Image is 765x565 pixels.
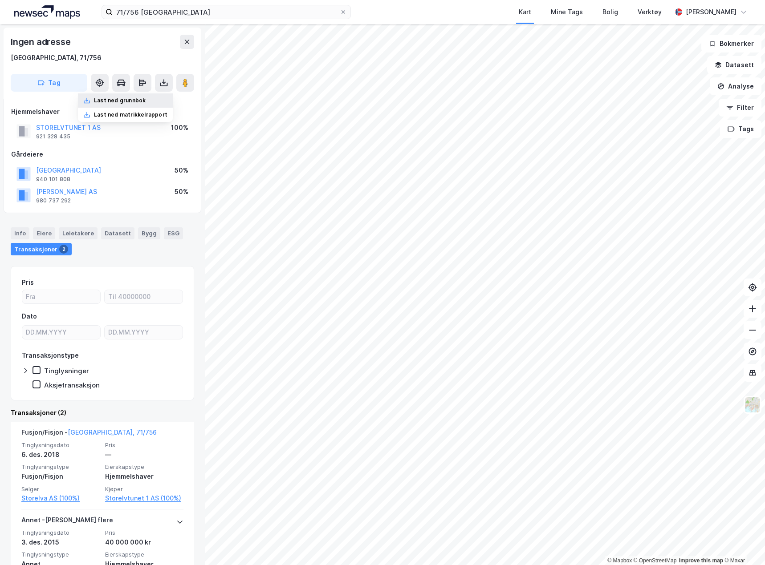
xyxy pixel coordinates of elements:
[105,326,183,339] input: DD.MM.YYYY
[701,35,761,52] button: Bokmerker
[21,493,100,504] a: Storelva AS (100%)
[720,120,761,138] button: Tags
[11,227,29,239] div: Info
[744,396,761,413] img: Z
[11,243,72,255] div: Transaksjoner
[33,227,55,239] div: Eiere
[171,122,188,133] div: 100%
[105,463,183,471] span: Eierskapstype
[44,381,100,389] div: Aksjetransaksjon
[105,290,183,303] input: Til 40000000
[94,111,167,118] div: Last ned matrikkelrapport
[607,557,632,564] a: Mapbox
[94,97,146,104] div: Last ned grunnbok
[68,428,157,436] a: [GEOGRAPHIC_DATA], 71/756
[105,493,183,504] a: Storelvtunet 1 AS (100%)
[105,449,183,460] div: —
[21,515,113,529] div: Annet - [PERSON_NAME] flere
[21,449,100,460] div: 6. des. 2018
[36,133,70,140] div: 921 328 435
[14,5,80,19] img: logo.a4113a55bc3d86da70a041830d287a7e.svg
[720,522,765,565] iframe: Chat Widget
[22,326,100,339] input: DD.MM.YYYY
[11,106,194,117] div: Hjemmelshaver
[638,7,662,17] div: Verktøy
[105,441,183,449] span: Pris
[21,441,100,449] span: Tinglysningsdato
[44,367,89,375] div: Tinglysninger
[686,7,737,17] div: [PERSON_NAME]
[21,551,100,558] span: Tinglysningstype
[11,35,72,49] div: Ingen adresse
[175,186,188,197] div: 50%
[59,227,98,239] div: Leietakere
[519,7,531,17] div: Kart
[22,350,79,361] div: Transaksjonstype
[21,485,100,493] span: Selger
[175,165,188,176] div: 50%
[21,471,100,482] div: Fusjon/Fisjon
[113,5,340,19] input: Søk på adresse, matrikkel, gårdeiere, leietakere eller personer
[710,77,761,95] button: Analyse
[105,485,183,493] span: Kjøper
[22,290,100,303] input: Fra
[105,529,183,537] span: Pris
[602,7,618,17] div: Bolig
[11,408,194,418] div: Transaksjoner (2)
[36,176,70,183] div: 940 101 808
[22,277,34,288] div: Pris
[105,551,183,558] span: Eierskapstype
[551,7,583,17] div: Mine Tags
[707,56,761,74] button: Datasett
[36,197,71,204] div: 980 737 292
[719,99,761,117] button: Filter
[21,427,157,441] div: Fusjon/Fisjon -
[634,557,677,564] a: OpenStreetMap
[101,227,134,239] div: Datasett
[21,529,100,537] span: Tinglysningsdato
[164,227,183,239] div: ESG
[138,227,160,239] div: Bygg
[11,149,194,160] div: Gårdeiere
[11,52,102,63] div: [GEOGRAPHIC_DATA], 71/756
[679,557,723,564] a: Improve this map
[11,74,87,92] button: Tag
[105,537,183,548] div: 40 000 000 kr
[720,522,765,565] div: Kontrollprogram for chat
[105,471,183,482] div: Hjemmelshaver
[21,537,100,548] div: 3. des. 2015
[22,311,37,322] div: Dato
[21,463,100,471] span: Tinglysningstype
[59,245,68,254] div: 2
